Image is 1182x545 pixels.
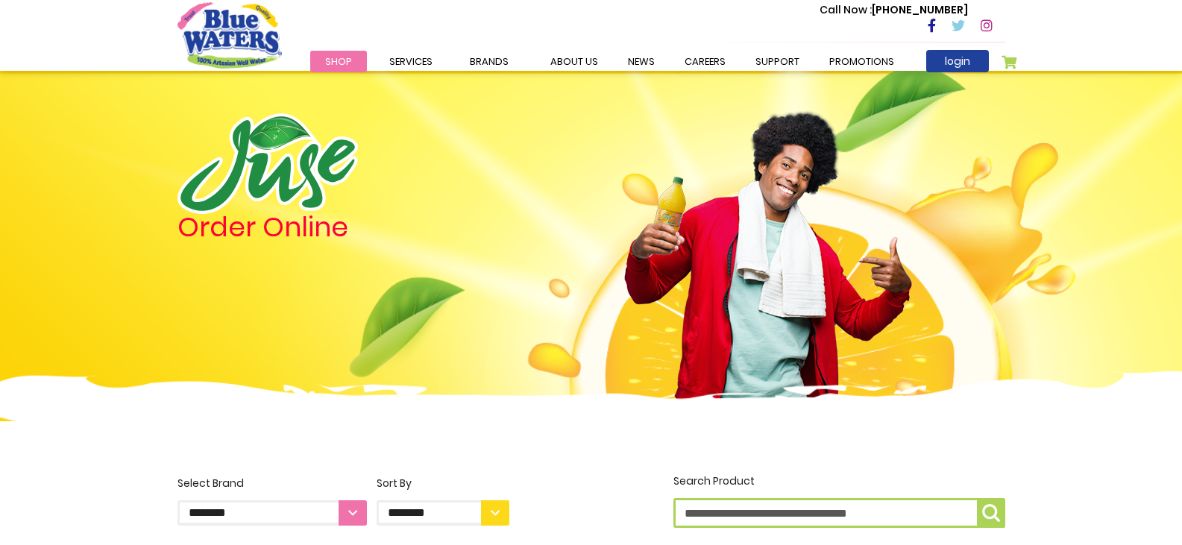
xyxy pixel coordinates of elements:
[177,476,367,526] label: Select Brand
[535,51,613,72] a: about us
[977,498,1005,528] button: Search Product
[177,500,367,526] select: Select Brand
[670,51,741,72] a: careers
[820,2,968,18] p: [PHONE_NUMBER]
[177,214,509,241] h4: Order Online
[673,498,1005,528] input: Search Product
[377,476,509,491] div: Sort By
[820,2,872,17] span: Call Now :
[613,51,670,72] a: News
[741,51,814,72] a: support
[926,50,989,72] a: login
[982,504,1000,522] img: search-icon.png
[177,2,282,68] a: store logo
[325,54,352,69] span: Shop
[623,86,914,405] img: man.png
[377,500,509,526] select: Sort By
[177,113,358,214] img: logo
[673,473,1005,528] label: Search Product
[814,51,909,72] a: Promotions
[470,54,509,69] span: Brands
[389,54,433,69] span: Services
